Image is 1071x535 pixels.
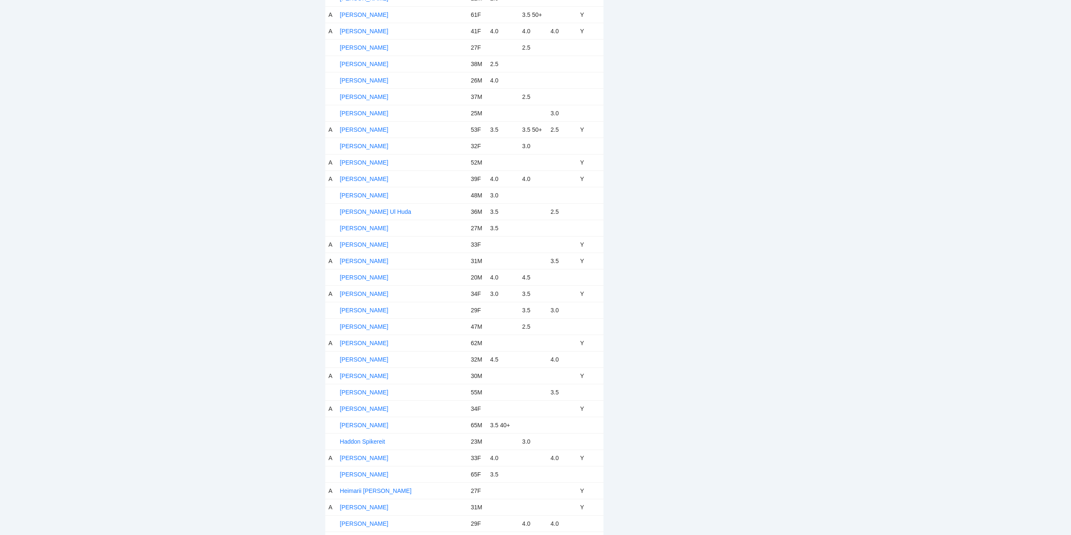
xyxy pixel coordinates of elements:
[325,482,337,499] td: A
[519,121,547,138] td: 3.5 50+
[340,225,388,232] a: [PERSON_NAME]
[519,6,547,23] td: 3.5 50+
[325,400,337,417] td: A
[577,23,603,39] td: Y
[547,105,577,121] td: 3.0
[325,285,337,302] td: A
[487,72,519,88] td: 4.0
[487,121,519,138] td: 3.5
[577,170,603,187] td: Y
[468,335,487,351] td: 62M
[487,450,519,466] td: 4.0
[340,126,388,133] a: [PERSON_NAME]
[468,253,487,269] td: 31M
[468,72,487,88] td: 26M
[547,515,577,532] td: 4.0
[468,318,487,335] td: 47M
[340,520,388,527] a: [PERSON_NAME]
[340,455,388,461] a: [PERSON_NAME]
[468,220,487,236] td: 27M
[468,236,487,253] td: 33F
[487,269,519,285] td: 4.0
[519,285,547,302] td: 3.5
[577,6,603,23] td: Y
[468,482,487,499] td: 27F
[577,367,603,384] td: Y
[325,6,337,23] td: A
[468,138,487,154] td: 32F
[340,405,388,412] a: [PERSON_NAME]
[468,417,487,433] td: 65M
[547,450,577,466] td: 4.0
[468,499,487,515] td: 31M
[468,302,487,318] td: 29F
[487,417,519,433] td: 3.5 40+
[519,515,547,532] td: 4.0
[468,154,487,170] td: 52M
[468,400,487,417] td: 34F
[577,236,603,253] td: Y
[468,433,487,450] td: 23M
[340,208,412,215] a: [PERSON_NAME] Ul Huda
[468,170,487,187] td: 39F
[577,285,603,302] td: Y
[340,422,388,429] a: [PERSON_NAME]
[325,170,337,187] td: A
[340,471,388,478] a: [PERSON_NAME]
[340,77,388,84] a: [PERSON_NAME]
[340,373,388,379] a: [PERSON_NAME]
[547,203,577,220] td: 2.5
[519,23,547,39] td: 4.0
[340,258,388,264] a: [PERSON_NAME]
[547,384,577,400] td: 3.5
[468,6,487,23] td: 61F
[519,88,547,105] td: 2.5
[487,203,519,220] td: 3.5
[340,241,388,248] a: [PERSON_NAME]
[487,285,519,302] td: 3.0
[519,170,547,187] td: 4.0
[468,23,487,39] td: 41F
[340,176,388,182] a: [PERSON_NAME]
[340,93,388,100] a: [PERSON_NAME]
[468,56,487,72] td: 38M
[325,335,337,351] td: A
[325,23,337,39] td: A
[468,450,487,466] td: 33F
[519,433,547,450] td: 3.0
[487,187,519,203] td: 3.0
[468,88,487,105] td: 37M
[340,61,388,67] a: [PERSON_NAME]
[547,121,577,138] td: 2.5
[340,340,388,346] a: [PERSON_NAME]
[487,466,519,482] td: 3.5
[487,351,519,367] td: 4.5
[577,400,603,417] td: Y
[468,39,487,56] td: 27F
[340,159,388,166] a: [PERSON_NAME]
[487,56,519,72] td: 2.5
[340,290,388,297] a: [PERSON_NAME]
[487,23,519,39] td: 4.0
[325,499,337,515] td: A
[577,154,603,170] td: Y
[547,351,577,367] td: 4.0
[577,482,603,499] td: Y
[325,121,337,138] td: A
[468,515,487,532] td: 29F
[577,450,603,466] td: Y
[340,11,388,18] a: [PERSON_NAME]
[468,187,487,203] td: 48M
[519,318,547,335] td: 2.5
[468,105,487,121] td: 25M
[468,285,487,302] td: 34F
[340,143,388,149] a: [PERSON_NAME]
[547,253,577,269] td: 3.5
[468,384,487,400] td: 55M
[340,44,388,51] a: [PERSON_NAME]
[325,253,337,269] td: A
[340,356,388,363] a: [PERSON_NAME]
[325,236,337,253] td: A
[577,121,603,138] td: Y
[340,274,388,281] a: [PERSON_NAME]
